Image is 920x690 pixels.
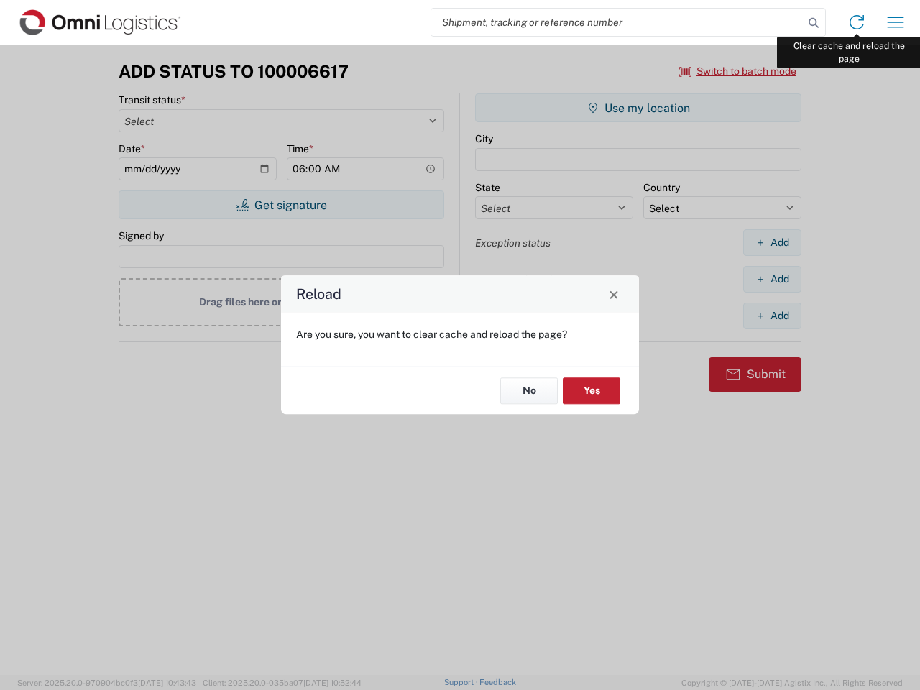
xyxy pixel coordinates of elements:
input: Shipment, tracking or reference number [431,9,804,36]
button: No [500,377,558,404]
button: Yes [563,377,620,404]
button: Close [604,284,624,304]
h4: Reload [296,284,341,305]
p: Are you sure, you want to clear cache and reload the page? [296,328,624,341]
